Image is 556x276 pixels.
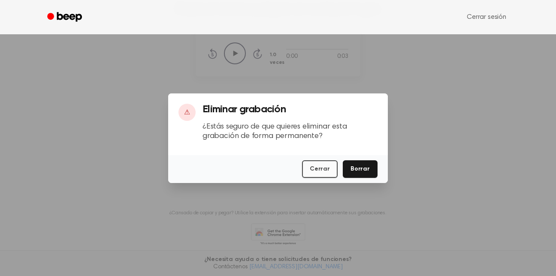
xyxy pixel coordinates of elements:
[202,104,378,115] h3: Eliminar grabación
[343,160,378,178] button: Borrar
[41,9,90,26] a: Pitido
[302,160,338,178] button: Cerrar
[202,122,378,141] p: ¿Estás seguro de que quieres eliminar esta grabación de forma permanente?
[178,104,196,121] div: ⚠
[458,7,515,27] a: Cerrar sesión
